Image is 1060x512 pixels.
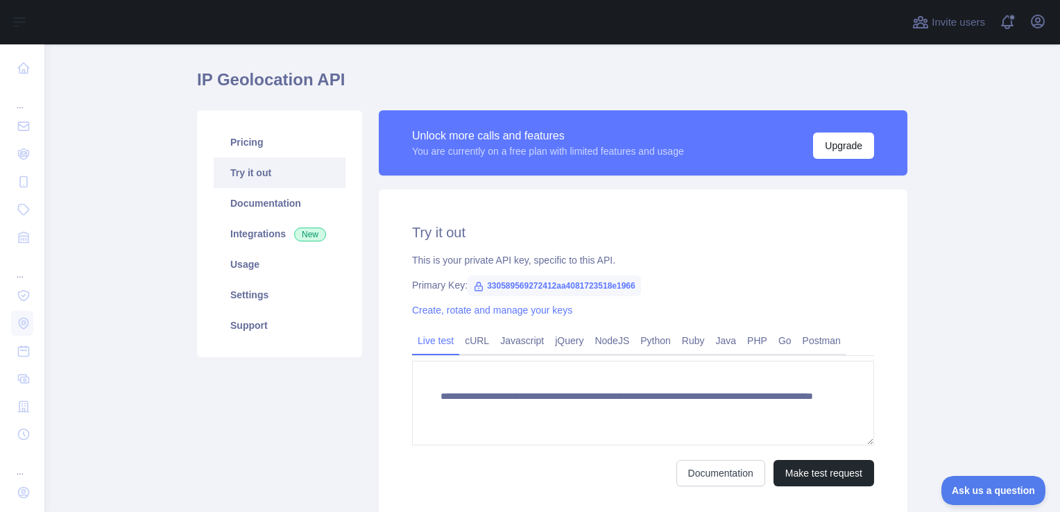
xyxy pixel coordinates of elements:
a: Try it out [214,157,345,188]
a: Settings [214,280,345,310]
iframe: Toggle Customer Support [941,476,1046,505]
a: Postman [797,330,846,352]
a: Usage [214,249,345,280]
a: Go [773,330,797,352]
a: Documentation [676,460,765,486]
div: You are currently on a free plan with limited features and usage [412,144,684,158]
a: Python [635,330,676,352]
a: jQuery [549,330,589,352]
div: ... [11,83,33,111]
a: Live test [412,330,459,352]
h2: Try it out [412,223,874,242]
a: Pricing [214,127,345,157]
div: ... [11,450,33,477]
a: Javascript [495,330,549,352]
a: PHP [742,330,773,352]
a: NodeJS [589,330,635,352]
div: Unlock more calls and features [412,128,684,144]
button: Upgrade [813,133,874,159]
span: Invite users [932,15,985,31]
div: ... [11,253,33,280]
a: Java [710,330,742,352]
a: Create, rotate and manage your keys [412,305,572,316]
a: Ruby [676,330,710,352]
button: Invite users [909,11,988,33]
button: Make test request [773,460,874,486]
div: Primary Key: [412,278,874,292]
a: Support [214,310,345,341]
span: New [294,228,326,241]
span: 330589569272412aa4081723518e1966 [468,275,641,296]
h1: IP Geolocation API [197,69,907,102]
a: Documentation [214,188,345,219]
a: Integrations New [214,219,345,249]
a: cURL [459,330,495,352]
div: This is your private API key, specific to this API. [412,253,874,267]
